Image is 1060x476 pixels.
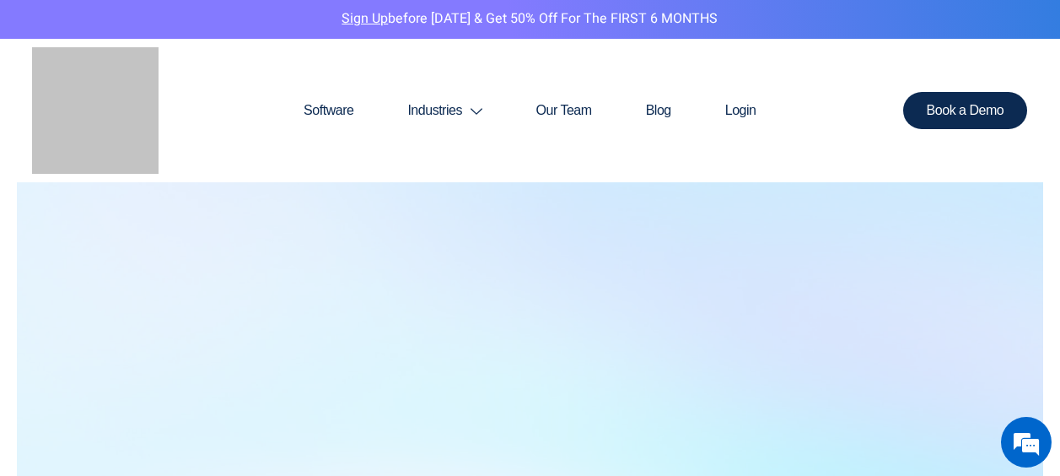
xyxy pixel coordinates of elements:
span: Book a Demo [927,104,1004,117]
a: Our Team [509,70,619,151]
a: Industries [380,70,508,151]
a: Book a Demo [903,92,1028,129]
a: Sign Up [342,8,388,29]
a: Software [277,70,380,151]
a: Blog [619,70,698,151]
a: Login [698,70,783,151]
p: before [DATE] & Get 50% Off for the FIRST 6 MONTHS [13,8,1047,30]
